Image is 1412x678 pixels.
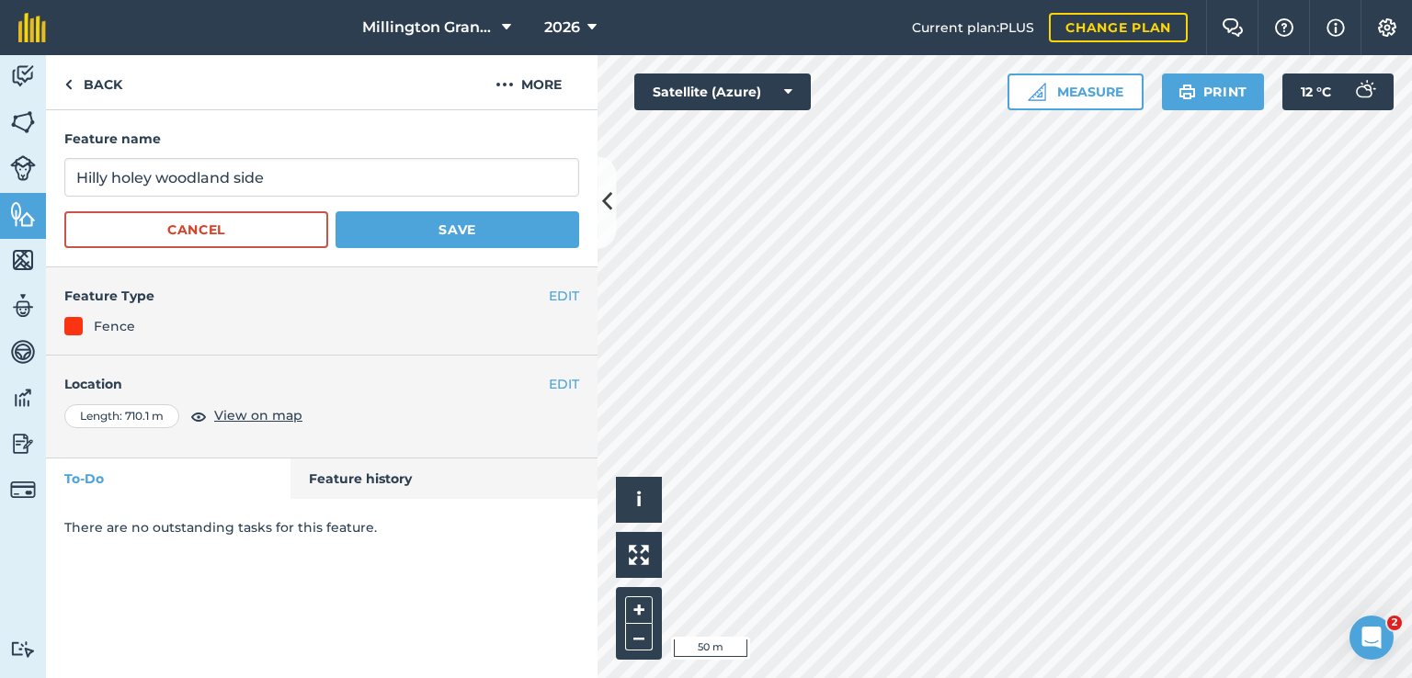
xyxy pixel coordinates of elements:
h4: Feature Type [64,286,549,306]
div: Fence [94,316,135,336]
button: View on map [190,405,302,427]
button: EDIT [549,374,579,394]
button: Save [336,211,579,248]
h4: Feature name [64,129,579,149]
img: A cog icon [1376,18,1398,37]
img: svg+xml;base64,PHN2ZyB4bWxucz0iaHR0cDovL3d3dy53My5vcmcvMjAwMC9zdmciIHdpZHRoPSIxOCIgaGVpZ2h0PSIyNC... [190,405,207,427]
a: Back [46,55,141,109]
img: svg+xml;base64,PD94bWwgdmVyc2lvbj0iMS4wIiBlbmNvZGluZz0idXRmLTgiPz4KPCEtLSBHZW5lcmF0b3I6IEFkb2JlIE... [10,292,36,320]
img: svg+xml;base64,PD94bWwgdmVyc2lvbj0iMS4wIiBlbmNvZGluZz0idXRmLTgiPz4KPCEtLSBHZW5lcmF0b3I6IEFkb2JlIE... [10,338,36,366]
button: Measure [1008,73,1144,110]
p: There are no outstanding tasks for this feature. [64,517,579,537]
span: 12 ° C [1301,73,1331,110]
span: 2026 [544,17,580,39]
button: – [625,624,653,650]
button: More [460,55,598,109]
img: Two speech bubbles overlapping with the left bubble in the forefront [1222,18,1244,37]
h4: Location [64,374,579,394]
img: svg+xml;base64,PHN2ZyB4bWxucz0iaHR0cDovL3d3dy53My5vcmcvMjAwMC9zdmciIHdpZHRoPSI1NiIgaGVpZ2h0PSI2MC... [10,246,36,274]
img: fieldmargin Logo [18,13,46,42]
img: svg+xml;base64,PD94bWwgdmVyc2lvbj0iMS4wIiBlbmNvZGluZz0idXRmLTgiPz4KPCEtLSBHZW5lcmF0b3I6IEFkb2JlIE... [10,62,36,90]
button: Satellite (Azure) [634,73,811,110]
img: svg+xml;base64,PHN2ZyB4bWxucz0iaHR0cDovL3d3dy53My5vcmcvMjAwMC9zdmciIHdpZHRoPSIyMCIgaGVpZ2h0PSIyNC... [495,73,514,96]
img: Four arrows, one pointing top left, one top right, one bottom right and the last bottom left [629,545,649,565]
span: Current plan : PLUS [912,17,1034,38]
button: Print [1162,73,1265,110]
img: Ruler icon [1028,83,1046,101]
button: + [625,596,653,624]
a: Change plan [1049,13,1188,42]
span: 2 [1387,616,1402,630]
button: 12 °C [1282,73,1394,110]
img: svg+xml;base64,PD94bWwgdmVyc2lvbj0iMS4wIiBlbmNvZGluZz0idXRmLTgiPz4KPCEtLSBHZW5lcmF0b3I6IEFkb2JlIE... [10,640,36,658]
span: Millington Grange [362,17,495,39]
img: svg+xml;base64,PD94bWwgdmVyc2lvbj0iMS4wIiBlbmNvZGluZz0idXRmLTgiPz4KPCEtLSBHZW5lcmF0b3I6IEFkb2JlIE... [1346,73,1383,110]
img: svg+xml;base64,PHN2ZyB4bWxucz0iaHR0cDovL3d3dy53My5vcmcvMjAwMC9zdmciIHdpZHRoPSIxNyIgaGVpZ2h0PSIxNy... [1327,17,1345,39]
button: i [616,477,662,523]
img: svg+xml;base64,PD94bWwgdmVyc2lvbj0iMS4wIiBlbmNvZGluZz0idXRmLTgiPz4KPCEtLSBHZW5lcmF0b3I6IEFkb2JlIE... [10,430,36,458]
span: View on map [214,405,302,425]
img: A question mark icon [1273,18,1295,37]
a: To-Do [46,458,290,499]
img: svg+xml;base64,PHN2ZyB4bWxucz0iaHR0cDovL3d3dy53My5vcmcvMjAwMC9zdmciIHdpZHRoPSIxOSIgaGVpZ2h0PSIyNC... [1179,81,1196,103]
a: Feature history [290,458,598,499]
span: i [636,488,642,511]
img: svg+xml;base64,PHN2ZyB4bWxucz0iaHR0cDovL3d3dy53My5vcmcvMjAwMC9zdmciIHdpZHRoPSI1NiIgaGVpZ2h0PSI2MC... [10,108,36,136]
button: EDIT [549,286,579,306]
img: svg+xml;base64,PD94bWwgdmVyc2lvbj0iMS4wIiBlbmNvZGluZz0idXRmLTgiPz4KPCEtLSBHZW5lcmF0b3I6IEFkb2JlIE... [10,384,36,412]
img: svg+xml;base64,PHN2ZyB4bWxucz0iaHR0cDovL3d3dy53My5vcmcvMjAwMC9zdmciIHdpZHRoPSI5IiBoZWlnaHQ9IjI0Ii... [64,73,73,96]
img: svg+xml;base64,PHN2ZyB4bWxucz0iaHR0cDovL3d3dy53My5vcmcvMjAwMC9zdmciIHdpZHRoPSI1NiIgaGVpZ2h0PSI2MC... [10,200,36,228]
button: Cancel [64,211,328,248]
div: Length : 710.1 m [64,404,179,428]
img: svg+xml;base64,PD94bWwgdmVyc2lvbj0iMS4wIiBlbmNvZGluZz0idXRmLTgiPz4KPCEtLSBHZW5lcmF0b3I6IEFkb2JlIE... [10,477,36,503]
img: svg+xml;base64,PD94bWwgdmVyc2lvbj0iMS4wIiBlbmNvZGluZz0idXRmLTgiPz4KPCEtLSBHZW5lcmF0b3I6IEFkb2JlIE... [10,155,36,181]
iframe: Intercom live chat [1349,616,1394,660]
